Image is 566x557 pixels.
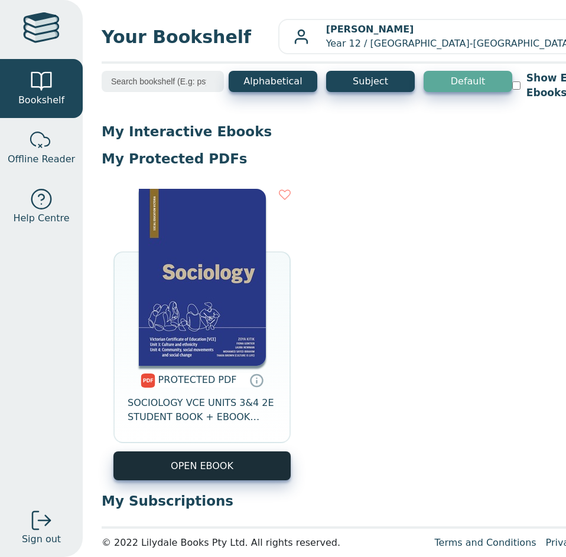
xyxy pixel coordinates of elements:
span: Offline Reader [8,152,75,166]
b: [PERSON_NAME] [326,24,414,35]
img: 5bda90e2-9632-4ad1-b11a-e3040a626439.jpg [139,189,266,366]
button: Alphabetical [229,71,317,92]
span: PROTECTED PDF [158,374,237,385]
img: pdf.svg [141,373,155,388]
div: © 2022 Lilydale Books Pty Ltd. All rights reserved. [102,536,425,550]
span: Help Centre [13,211,69,225]
button: Default [424,71,512,92]
input: Search bookshelf (E.g: psychology) [102,71,224,92]
button: Subject [326,71,415,92]
span: Bookshelf [18,93,64,107]
a: Terms and Conditions [435,537,536,548]
span: Your Bookshelf [102,24,278,50]
span: Sign out [22,532,61,546]
a: Protected PDFs cannot be printed, copied or shared. They can be accessed online through Education... [249,373,264,387]
span: SOCIOLOGY VCE UNITS 3&4 2E STUDENT BOOK + EBOOK (BUNDLE) [128,396,277,424]
a: OPEN EBOOK [113,451,291,480]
